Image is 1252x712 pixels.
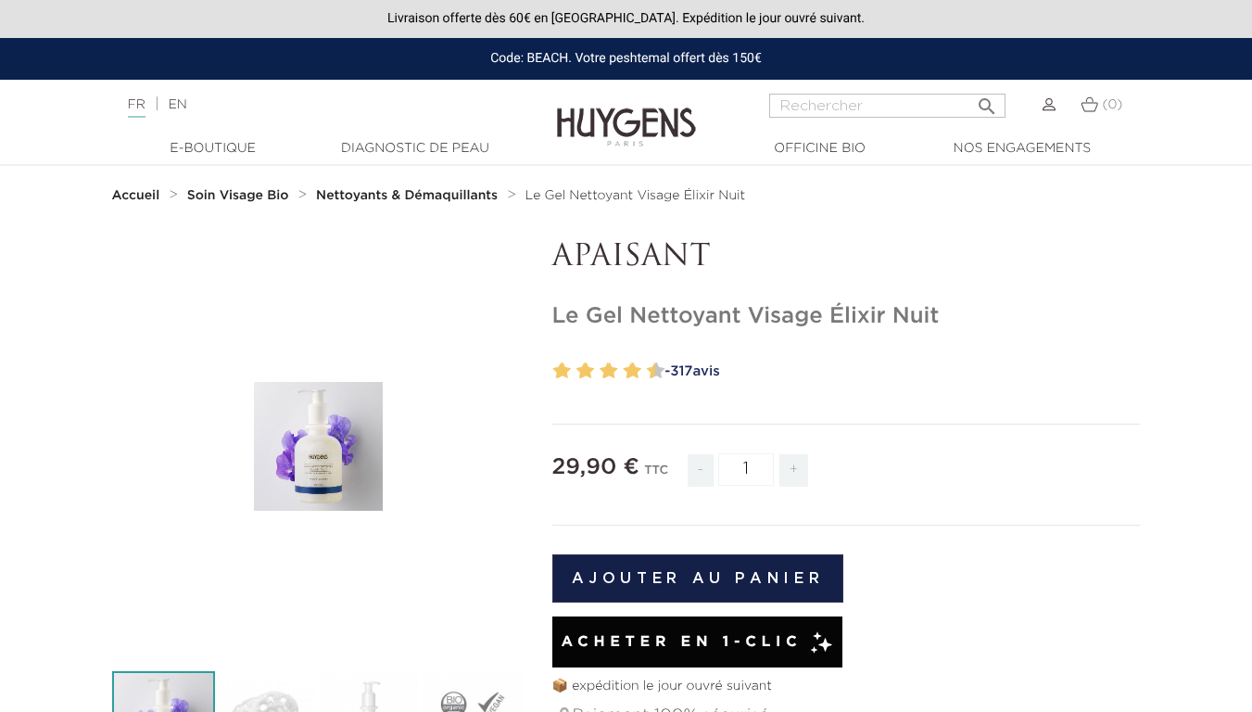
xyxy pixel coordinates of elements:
p: APAISANT [552,240,1141,275]
div: TTC [644,451,668,501]
input: Quantité [718,453,774,486]
a: FR [128,98,145,118]
div: | [119,94,508,116]
label: 9 [643,358,650,385]
a: -317avis [659,358,1141,386]
a: Le Gel Nettoyant Visage Élixir Nuit [525,188,745,203]
a: Officine Bio [727,139,913,159]
span: - [688,454,714,487]
span: 317 [670,364,692,378]
i:  [976,90,998,112]
a: Accueil [112,188,164,203]
p: 📦 expédition le jour ouvré suivant [552,677,1141,696]
strong: Accueil [112,189,160,202]
strong: Nettoyants & Démaquillants [316,189,498,202]
span: (0) [1102,98,1122,111]
img: Huygens [557,78,696,149]
input: Rechercher [769,94,1005,118]
label: 2 [557,358,571,385]
a: E-Boutique [120,139,306,159]
a: EN [168,98,186,111]
span: + [779,454,809,487]
a: Nos engagements [930,139,1115,159]
button: Ajouter au panier [552,554,844,603]
label: 8 [627,358,641,385]
label: 6 [604,358,618,385]
a: Diagnostic de peau [322,139,508,159]
a: Nettoyants & Démaquillants [316,188,502,203]
span: Le Gel Nettoyant Visage Élixir Nuit [525,189,745,202]
label: 3 [573,358,579,385]
a: Soin Visage Bio [187,188,294,203]
button:  [970,88,1004,113]
label: 5 [596,358,602,385]
label: 7 [619,358,626,385]
label: 10 [651,358,664,385]
strong: Soin Visage Bio [187,189,289,202]
h1: Le Gel Nettoyant Visage Élixir Nuit [552,303,1141,330]
span: 29,90 € [552,456,639,478]
label: 1 [550,358,556,385]
label: 4 [580,358,594,385]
